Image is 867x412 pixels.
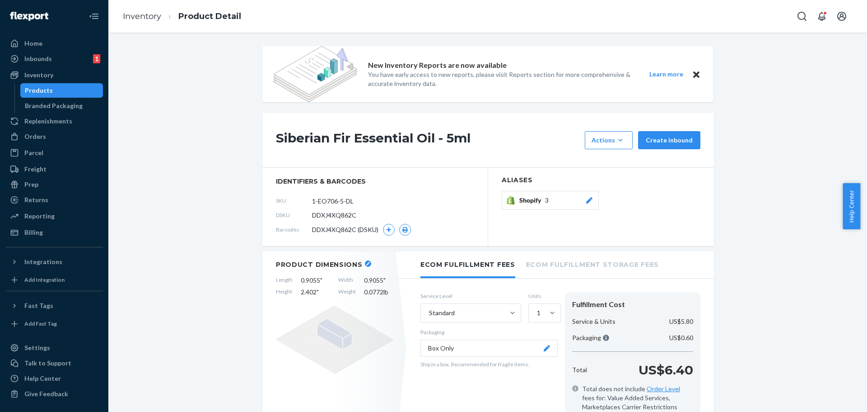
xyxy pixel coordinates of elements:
button: Box Only [420,340,558,357]
li: Ecom Fulfillment Fees [420,251,515,278]
p: You have early access to new reports, please visit Reports section for more comprehensive & accur... [368,70,633,88]
a: Inventory [5,68,103,82]
a: Add Fast Tag [5,317,103,331]
button: Give Feedback [5,387,103,401]
div: Home [24,39,42,48]
a: Prep [5,177,103,192]
div: Inbounds [24,54,52,63]
p: Packaging [572,333,609,342]
h2: Aliases [502,177,700,184]
div: Products [25,86,53,95]
a: Returns [5,193,103,207]
a: Freight [5,162,103,176]
button: Close Navigation [85,7,103,25]
span: 2.402 [301,288,330,297]
span: DSKU [276,211,312,219]
img: new-reports-banner-icon.82668bd98b6a51aee86340f2a7b77ae3.png [273,46,357,102]
div: Integrations [24,257,62,266]
span: Shopify [519,196,545,205]
button: Open Search Box [793,7,811,25]
li: Ecom Fulfillment Storage Fees [526,251,659,276]
span: 3 [545,196,549,205]
a: Billing [5,225,103,240]
span: Height [276,288,293,297]
div: Settings [24,343,50,352]
button: Learn more [643,69,689,80]
p: Ship in a box. Recommended for fragile items. [420,360,558,368]
a: Orders [5,129,103,144]
span: identifiers & barcodes [276,177,474,186]
span: 0.9055 [301,276,330,285]
span: Weight [338,288,356,297]
a: Product Detail [178,11,241,21]
div: Give Feedback [24,389,68,398]
p: US$0.60 [669,333,693,342]
button: Open account menu [833,7,851,25]
div: 1 [93,54,100,63]
img: Flexport logo [10,12,48,21]
span: DDXJ4XQ862C [312,211,356,220]
p: New Inventory Reports are now available [368,60,507,71]
input: 1 [536,308,537,317]
div: Fast Tags [24,301,53,310]
span: " [320,276,322,284]
a: Products [20,83,103,98]
div: Add Fast Tag [24,320,57,327]
input: Standard [428,308,429,317]
div: Parcel [24,148,43,157]
button: Help Center [843,183,860,229]
label: Service Level [420,292,521,300]
a: Parcel [5,146,103,160]
button: Actions [585,131,633,149]
span: " [383,276,386,284]
div: Branded Packaging [25,101,83,110]
a: Replenishments [5,114,103,128]
div: Add Integration [24,276,65,284]
button: Create inbound [638,131,700,149]
div: 1 [537,308,541,317]
div: Returns [24,195,48,204]
a: Inbounds1 [5,52,103,66]
span: Length [276,276,293,285]
button: Close [690,69,702,80]
p: US$6.40 [639,361,693,379]
button: Open notifications [813,7,831,25]
div: Standard [429,308,455,317]
span: 0.0772 lb [364,288,393,297]
div: Help Center [24,374,61,383]
label: Units [528,292,558,300]
h2: Product Dimensions [276,260,363,269]
button: Fast Tags [5,298,103,313]
button: Integrations [5,255,103,269]
a: Inventory [123,11,161,21]
span: Barcodes [276,226,312,233]
span: 0.9055 [364,276,393,285]
a: Settings [5,341,103,355]
a: Add Integration [5,273,103,287]
span: " [317,288,319,296]
p: Packaging [420,328,558,336]
div: Billing [24,228,43,237]
a: Home [5,36,103,51]
div: Inventory [24,71,53,80]
span: SKU [276,197,312,204]
p: US$5.80 [669,317,693,326]
p: Service & Units [572,317,615,326]
button: Shopify3 [502,191,599,210]
div: Talk to Support [24,359,71,368]
div: Fulfillment Cost [572,299,693,310]
a: Order Level [647,385,680,393]
p: Total [572,365,587,374]
iframe: Opens a widget where you can chat to one of our agents [810,385,858,407]
button: Talk to Support [5,356,103,370]
div: Freight [24,165,47,174]
span: Width [338,276,356,285]
h1: Siberian Fir Essential Oil - 5ml [276,131,580,149]
a: Help Center [5,371,103,386]
div: Actions [592,136,626,145]
a: Branded Packaging [20,99,103,113]
span: DDXJ4XQ862C (DSKU) [312,225,378,234]
a: Reporting [5,209,103,223]
div: Replenishments [24,117,72,126]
